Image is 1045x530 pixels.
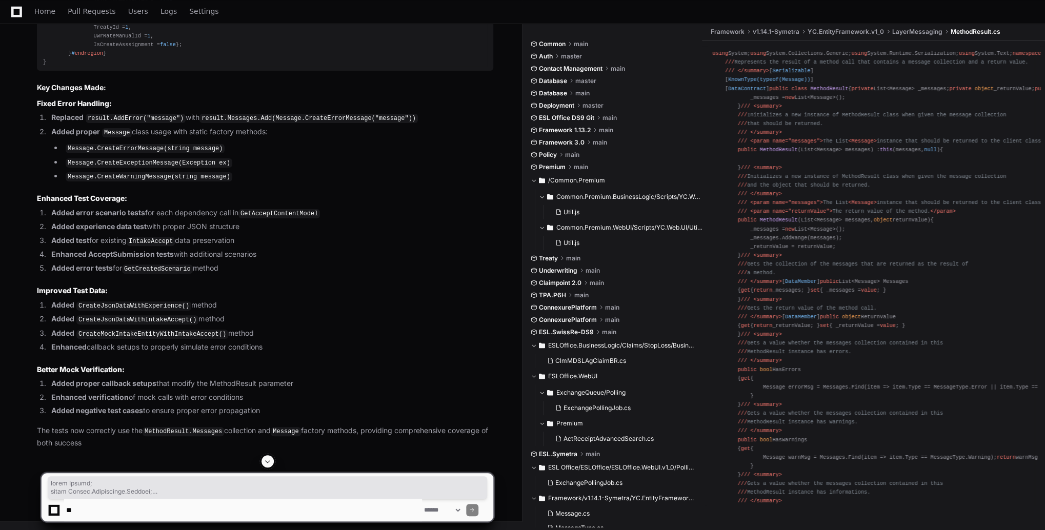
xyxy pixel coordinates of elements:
span: /// [738,340,747,346]
strong: Improved Test Data: [37,286,108,295]
span: Treaty [539,254,558,262]
span: ClmMDSLAgClaimBR.cs [555,357,626,365]
span: main [575,89,590,97]
svg: Directory [547,221,553,234]
span: return [997,454,1016,460]
span: set [810,288,819,294]
span: that should be returned. [738,120,823,127]
span: Settings [189,8,218,14]
span: List<Message> messages [801,147,871,153]
span: Database [539,77,567,85]
code: CreateMockIntakeEntityWithIntakeAccept() [76,330,228,339]
span: <param name="returnValue"> [750,209,832,215]
li: for each dependency call in [48,207,493,219]
span: main [586,267,600,275]
span: main [590,279,604,287]
span: ( ) : ( ) [738,147,940,153]
span: main [602,114,617,122]
span: <summary> [753,103,781,109]
li: to ensure proper error propagation [48,405,493,417]
span: using [851,50,867,56]
span: Represents the result of a method call that contains a message collection and a return value. [725,59,1028,65]
span: MethodResult [760,147,798,153]
span: Auth [539,52,553,60]
span: </summary> [750,129,782,135]
span: <summary> [753,331,781,337]
span: /// [741,331,750,337]
span: List<Message> messages, returnValue [801,217,927,223]
span: DataMember [785,279,817,285]
span: ConnexurePlatform [539,303,597,312]
span: Gets the collection of the messages that are returned as the result of [738,261,969,267]
span: public [820,314,839,320]
span: get [741,288,750,294]
span: Util.js [564,239,579,247]
code: Message.CreateExceptionMessage(Exception ex) [66,158,232,168]
strong: Fixed Error Handling: [37,99,112,108]
span: public [738,366,757,373]
span: main [565,151,579,159]
strong: Added proper callback setups [51,379,156,388]
span: Home [34,8,55,14]
span: Gets the return value of the method call. [738,305,877,311]
strong: Added error tests [51,263,113,272]
li: with additional scenarios [48,249,493,260]
button: ClmMDSLAgClaimBR.cs [543,354,688,368]
span: public [769,86,788,92]
button: ExchangeQueue/Polling [539,384,694,401]
span: Premium [539,163,566,171]
strong: Added proper [51,127,100,136]
span: /// [738,419,747,425]
li: with [48,112,493,124]
span: DataMember [785,314,817,320]
span: </summary> [750,358,782,364]
span: null [924,147,937,153]
span: main [593,138,607,147]
li: of mock calls with error conditions [48,392,493,403]
span: object [874,217,893,223]
span: /// [738,209,747,215]
svg: Directory [539,370,545,382]
span: MethodResult instance has errors. [738,349,852,355]
span: /// [738,138,747,145]
span: using [712,50,728,56]
code: Message [102,128,132,137]
span: /// [738,410,747,416]
svg: Directory [547,417,553,430]
svg: Directory [539,174,545,187]
strong: Added [51,314,74,323]
span: /// [738,199,747,206]
span: <Message> [848,199,876,206]
span: endregion [75,50,103,56]
span: </summary> [750,191,782,197]
span: MethodResult.cs [950,28,1000,36]
span: v1.14.1-Symetra [752,28,799,36]
span: public [738,147,757,153]
span: ( ) [738,217,931,223]
span: /// [725,59,734,65]
li: method [48,313,493,325]
span: return [753,322,772,329]
span: get [741,322,750,329]
span: Premium [556,419,583,427]
span: public [820,279,839,285]
span: /// [741,103,750,109]
span: </summary> [750,314,782,320]
span: /// [738,129,747,135]
li: for method [48,262,493,275]
span: ESL.SwissRe-DS9 [539,328,594,336]
span: master [575,77,596,85]
span: Deployment [539,101,574,110]
span: lorem Ipsumd; sitam Consec.Adipiscinge.Seddoei; tempo Incidi.Utla; etdol Magnaa.ENIMadmin.Veniamq... [51,479,484,496]
span: main [586,450,600,458]
button: ESLOffice.WebUI [531,368,694,384]
span: /// [741,165,750,171]
button: Common.Premium.BusinessLogic/Scripts/YC.Web.UI/Utility [539,189,702,205]
span: class [791,86,807,92]
span: main [574,291,589,299]
span: this [880,147,893,153]
span: /// [741,296,750,302]
span: 1 [125,24,128,30]
span: YC.EntityFramework.v1_0 [807,28,883,36]
button: Common.Premium.WebUI/Scripts/YC.Web.UI/Utility [539,219,702,236]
